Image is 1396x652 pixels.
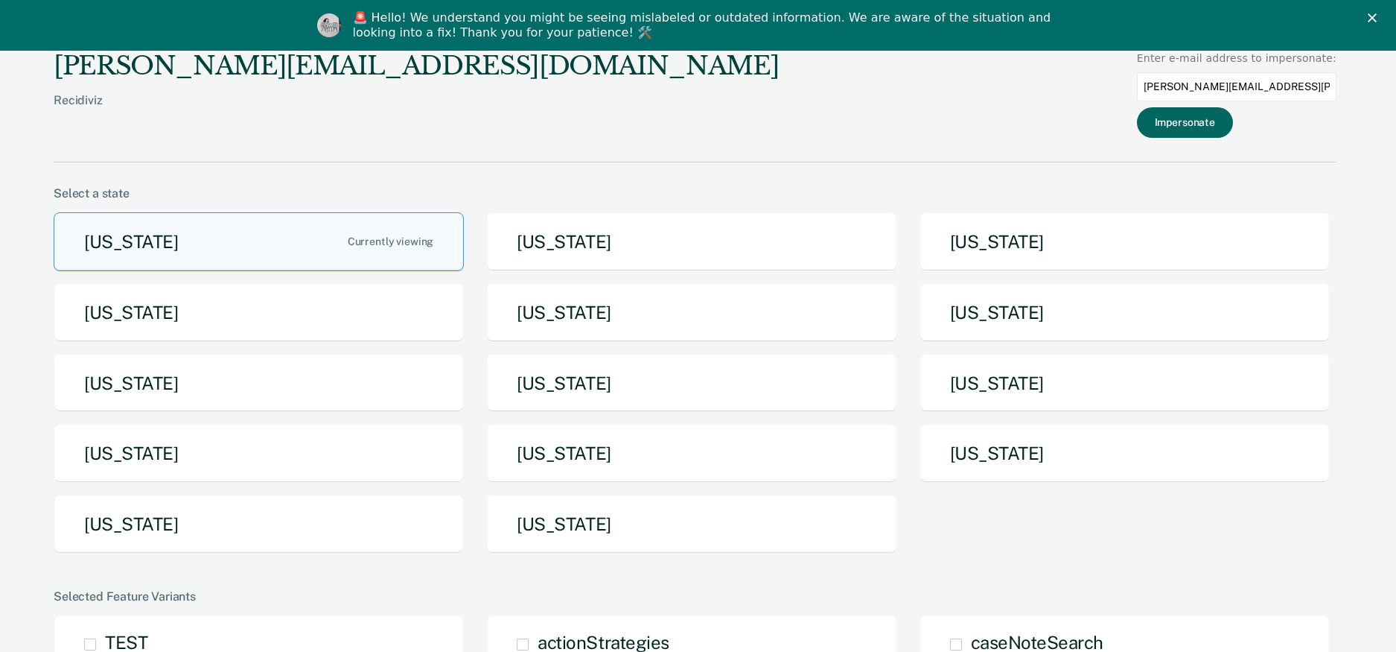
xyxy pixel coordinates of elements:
[919,283,1330,342] button: [US_STATE]
[54,589,1336,604] div: Selected Feature Variants
[54,424,464,483] button: [US_STATE]
[486,424,896,483] button: [US_STATE]
[486,283,896,342] button: [US_STATE]
[54,212,464,271] button: [US_STATE]
[1368,13,1383,22] div: Close
[919,424,1330,483] button: [US_STATE]
[54,283,464,342] button: [US_STATE]
[54,51,779,81] div: [PERSON_NAME][EMAIL_ADDRESS][DOMAIN_NAME]
[54,354,464,413] button: [US_STATE]
[486,354,896,413] button: [US_STATE]
[54,93,779,131] div: Recidiviz
[54,186,1336,200] div: Select a state
[486,212,896,271] button: [US_STATE]
[1137,72,1336,101] input: Enter an email to impersonate...
[353,10,1056,40] div: 🚨 Hello! We understand you might be seeing mislabeled or outdated information. We are aware of th...
[54,495,464,554] button: [US_STATE]
[1137,107,1233,138] button: Impersonate
[919,212,1330,271] button: [US_STATE]
[486,495,896,554] button: [US_STATE]
[317,13,341,37] img: Profile image for Kim
[1137,51,1336,66] div: Enter e-mail address to impersonate:
[919,354,1330,413] button: [US_STATE]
